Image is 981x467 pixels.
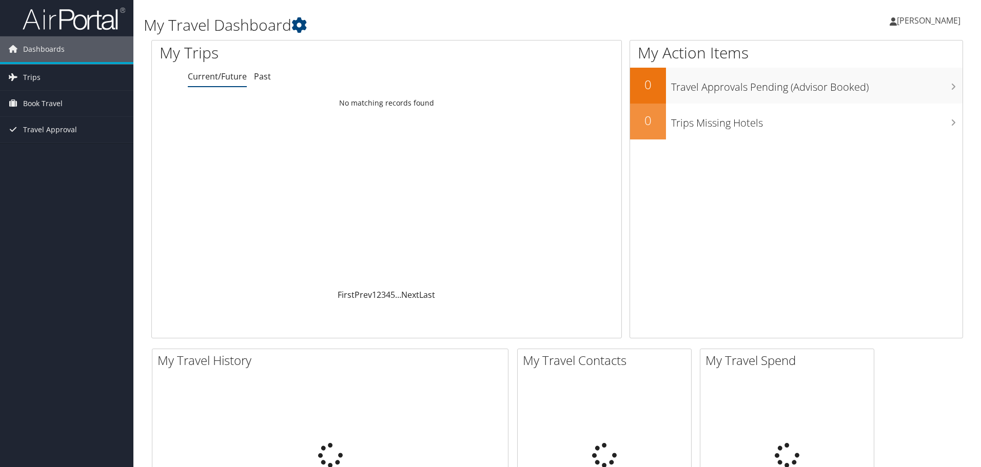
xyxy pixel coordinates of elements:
a: Current/Future [188,71,247,82]
a: 0Trips Missing Hotels [630,104,963,139]
img: airportal-logo.png [23,7,125,31]
span: Trips [23,65,41,90]
a: 0Travel Approvals Pending (Advisor Booked) [630,68,963,104]
a: 2 [377,289,381,300]
h2: My Travel Spend [705,352,874,369]
span: Travel Approval [23,117,77,143]
a: 4 [386,289,390,300]
h2: 0 [630,112,666,129]
h2: My Travel History [158,352,508,369]
a: 5 [390,289,395,300]
h1: My Action Items [630,42,963,64]
span: … [395,289,401,300]
a: Last [419,289,435,300]
a: [PERSON_NAME] [890,5,971,36]
a: Past [254,71,271,82]
td: No matching records found [152,94,621,112]
span: Dashboards [23,36,65,62]
a: 3 [381,289,386,300]
h1: My Travel Dashboard [144,14,695,36]
h3: Travel Approvals Pending (Advisor Booked) [671,75,963,94]
h2: 0 [630,76,666,93]
h1: My Trips [160,42,418,64]
a: Next [401,289,419,300]
span: [PERSON_NAME] [897,15,960,26]
a: First [338,289,355,300]
a: 1 [372,289,377,300]
span: Book Travel [23,91,63,116]
a: Prev [355,289,372,300]
h2: My Travel Contacts [523,352,691,369]
h3: Trips Missing Hotels [671,111,963,130]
